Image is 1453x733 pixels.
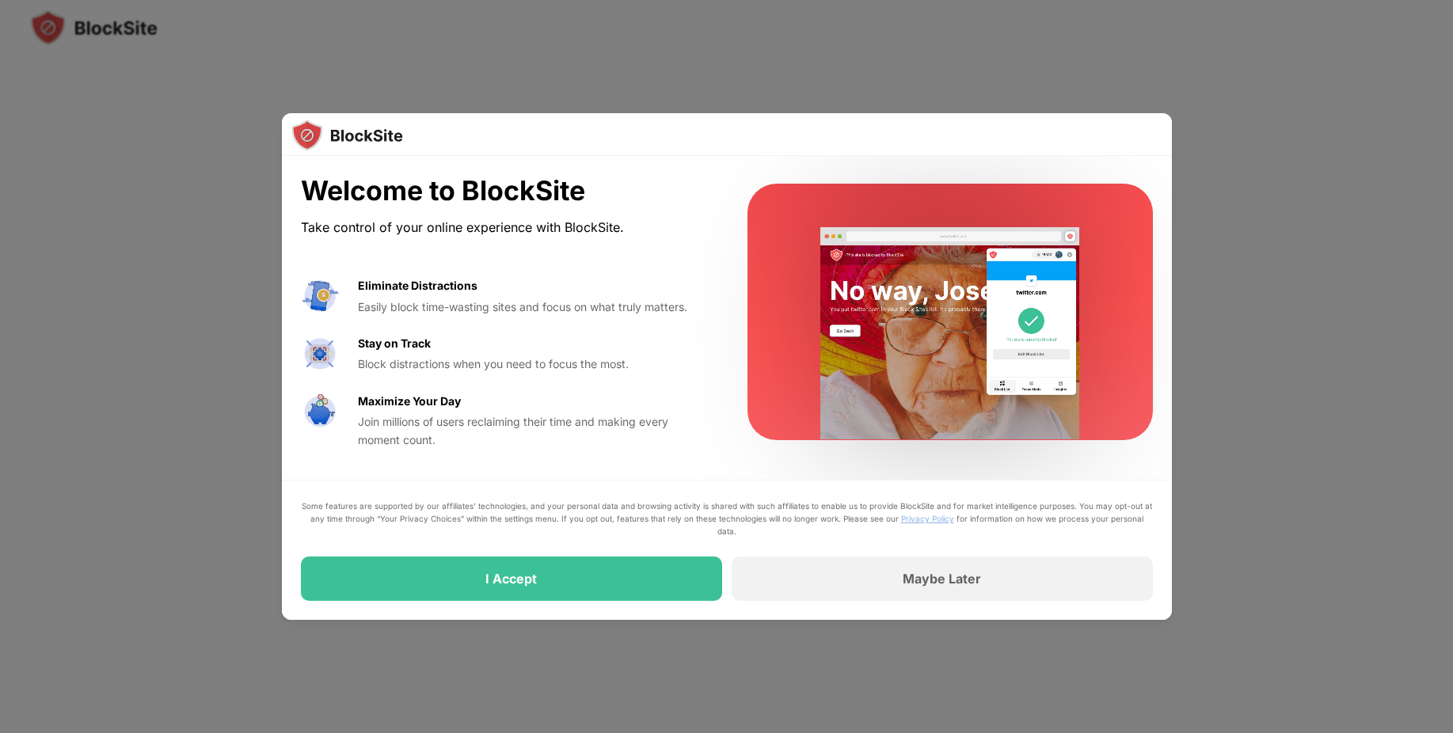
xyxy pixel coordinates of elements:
[301,277,339,315] img: value-avoid-distractions.svg
[301,335,339,373] img: value-focus.svg
[358,413,709,449] div: Join millions of users reclaiming their time and making every moment count.
[301,175,709,207] div: Welcome to BlockSite
[358,298,709,316] div: Easily block time-wasting sites and focus on what truly matters.
[358,277,477,294] div: Eliminate Distractions
[301,499,1153,537] div: Some features are supported by our affiliates’ technologies, and your personal data and browsing ...
[901,514,954,523] a: Privacy Policy
[301,216,709,239] div: Take control of your online experience with BlockSite.
[291,120,403,151] img: logo-blocksite.svg
[358,335,431,352] div: Stay on Track
[903,571,981,587] div: Maybe Later
[485,571,537,587] div: I Accept
[358,393,461,410] div: Maximize Your Day
[358,355,709,373] div: Block distractions when you need to focus the most.
[301,393,339,431] img: value-safe-time.svg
